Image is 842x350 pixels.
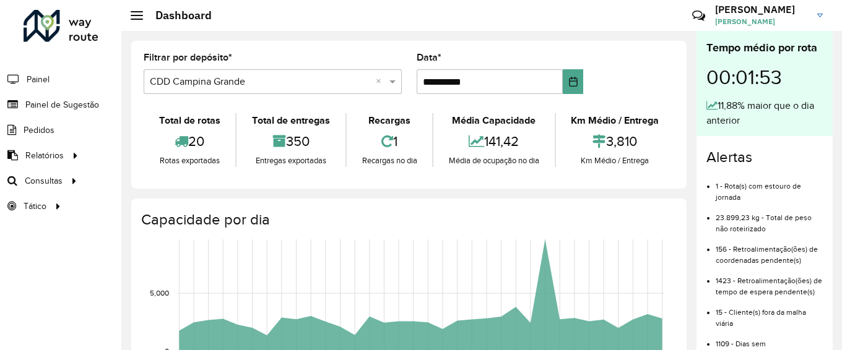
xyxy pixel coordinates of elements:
div: 141,42 [436,128,551,155]
span: Relatórios [25,149,64,162]
div: Tempo médio por rota [706,40,823,56]
button: Choose Date [563,69,583,94]
li: 15 - Cliente(s) fora da malha viária [716,297,823,329]
span: Tático [24,200,46,213]
h4: Alertas [706,148,823,166]
li: 23.899,23 kg - Total de peso não roteirizado [716,203,823,234]
span: Pedidos [24,124,54,137]
div: Entregas exportadas [240,155,342,167]
li: 1423 - Retroalimentação(ões) de tempo de espera pendente(s) [716,266,823,297]
div: Recargas no dia [350,155,429,167]
h2: Dashboard [143,9,212,22]
div: 350 [240,128,342,155]
li: 156 - Retroalimentação(ões) de coordenadas pendente(s) [716,234,823,266]
div: 3,810 [559,128,671,155]
div: Total de rotas [147,113,232,128]
div: Recargas [350,113,429,128]
span: Painel [27,73,50,86]
div: Km Médio / Entrega [559,155,671,167]
label: Data [417,50,441,65]
label: Filtrar por depósito [144,50,232,65]
h3: [PERSON_NAME] [715,4,808,15]
div: Rotas exportadas [147,155,232,167]
span: Consultas [25,174,63,187]
div: 1 [350,128,429,155]
span: [PERSON_NAME] [715,16,808,27]
text: 5,000 [150,289,169,297]
div: Km Médio / Entrega [559,113,671,128]
span: Painel de Sugestão [25,98,99,111]
div: Média Capacidade [436,113,551,128]
div: 20 [147,128,232,155]
div: 00:01:53 [706,56,823,98]
div: 11,88% maior que o dia anterior [706,98,823,128]
div: Média de ocupação no dia [436,155,551,167]
div: Total de entregas [240,113,342,128]
a: Contato Rápido [685,2,712,29]
li: 1 - Rota(s) com estouro de jornada [716,171,823,203]
h4: Capacidade por dia [141,211,674,229]
span: Clear all [376,74,386,89]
